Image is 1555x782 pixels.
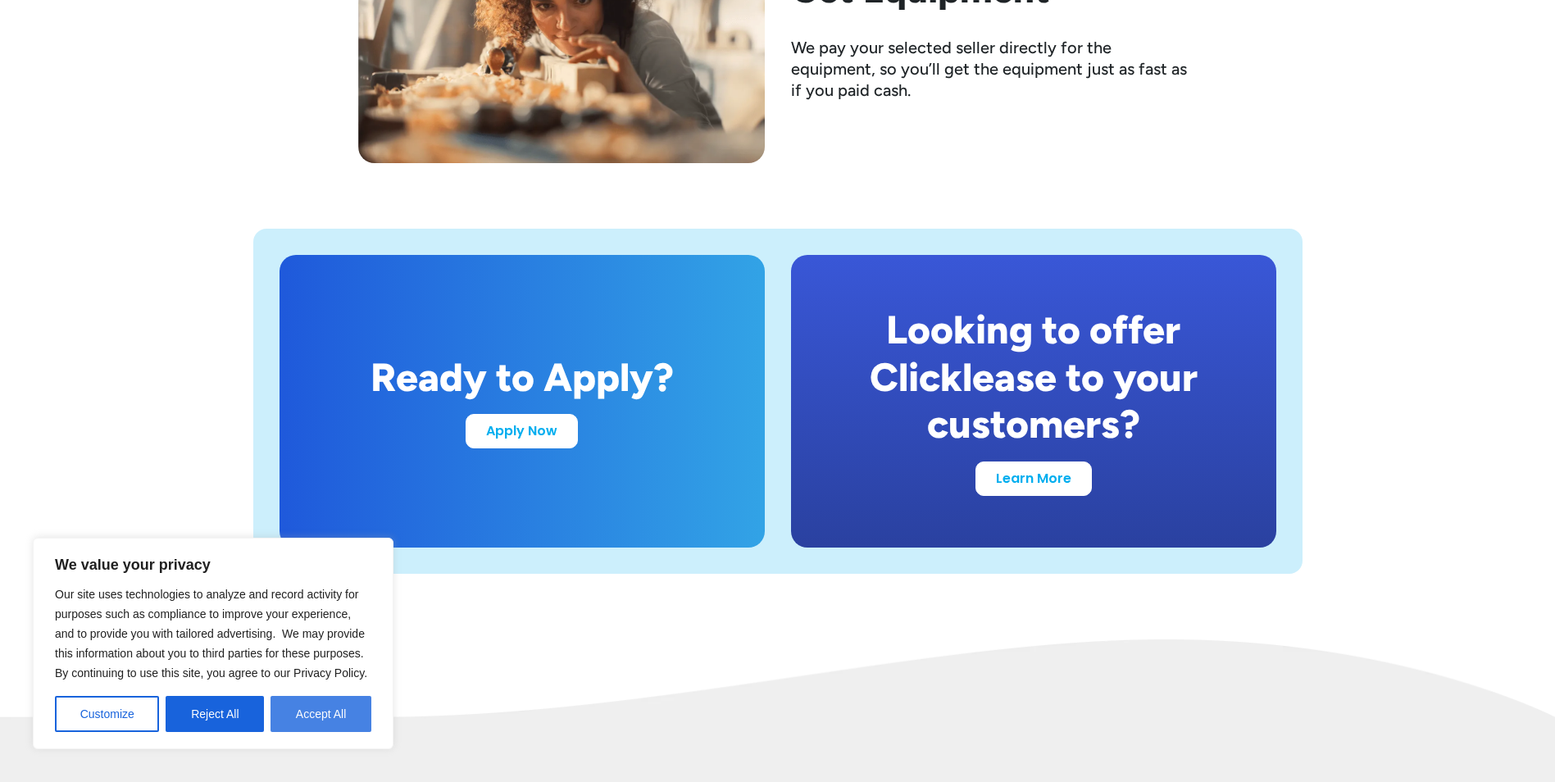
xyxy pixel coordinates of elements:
button: Customize [55,696,159,732]
button: Reject All [166,696,264,732]
span: Our site uses technologies to analyze and record activity for purposes such as compliance to impr... [55,588,367,680]
div: We pay your selected seller directly for the equipment, so you’ll get the equipment just as fast ... [791,37,1198,101]
p: We value your privacy [55,555,371,575]
div: Ready to Apply? [371,354,674,402]
button: Accept All [271,696,371,732]
div: Looking to offer Clicklease to your customers? [830,307,1237,448]
div: We value your privacy [33,538,393,749]
a: Apply Now [466,414,578,448]
a: Learn More [975,461,1092,496]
